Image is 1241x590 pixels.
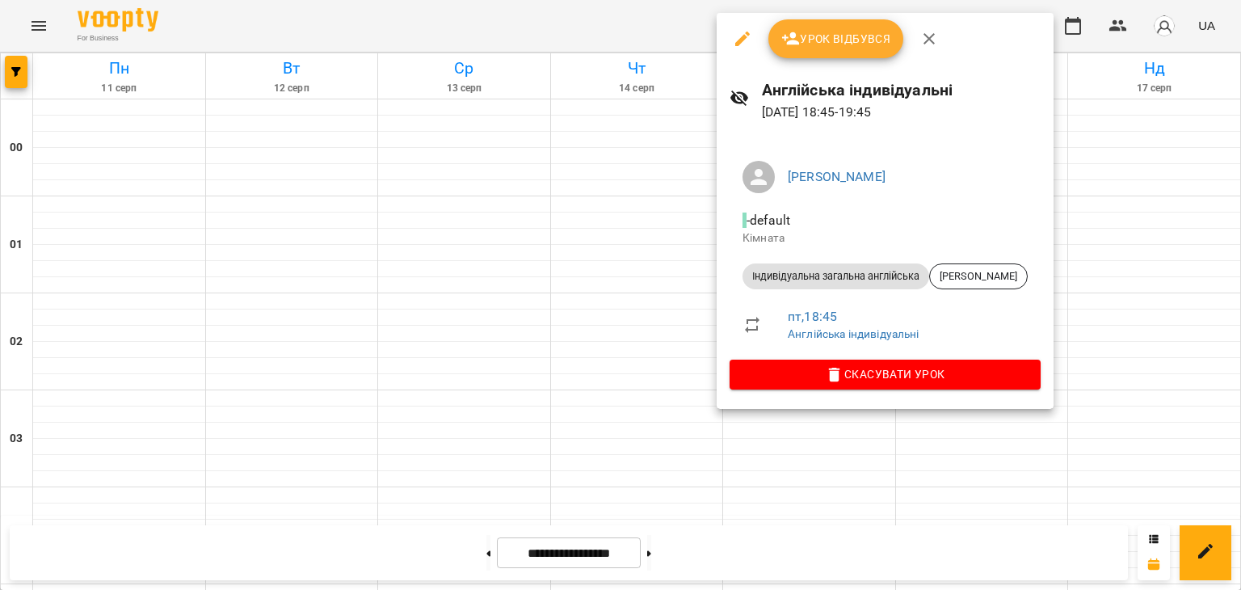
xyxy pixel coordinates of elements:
[929,263,1028,289] div: [PERSON_NAME]
[788,169,886,184] a: [PERSON_NAME]
[768,19,904,58] button: Урок відбувся
[781,29,891,48] span: Урок відбувся
[788,309,837,324] a: пт , 18:45
[742,269,929,284] span: Індивідуальна загальна англійська
[742,213,793,228] span: - default
[788,327,919,340] a: Англійська індивідуальні
[930,269,1027,284] span: [PERSON_NAME]
[762,103,1041,122] p: [DATE] 18:45 - 19:45
[730,360,1041,389] button: Скасувати Урок
[742,230,1028,247] p: Кімната
[742,365,1028,384] span: Скасувати Урок
[762,78,1041,103] h6: Англійська індивідуальні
